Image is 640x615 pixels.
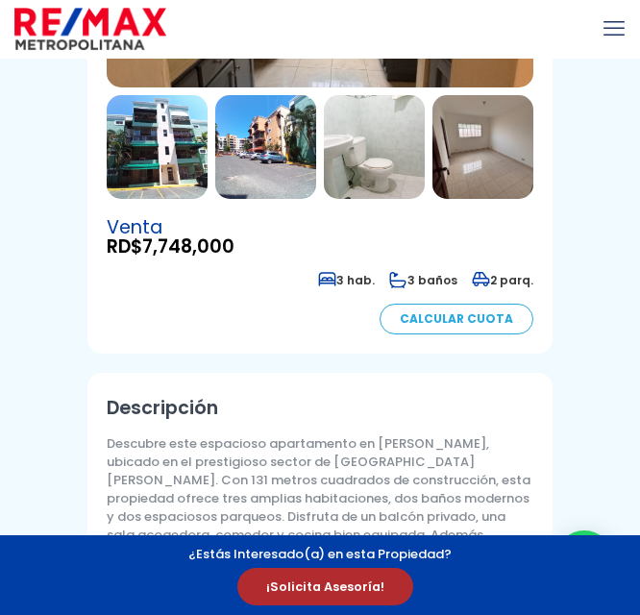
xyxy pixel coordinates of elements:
span: 7,748,000 [142,234,234,259]
span: Correo [288,1,335,17]
img: Apartamento en Altos De Arroyo Hondo Ii [215,95,316,199]
span: 2 parq. [472,272,533,288]
a: Calcular Cuota [380,304,533,334]
span: Venta [107,218,533,237]
p: Descubre este espacioso apartamento en [PERSON_NAME], ubicado en el prestigioso sector de [GEOGRA... [107,434,533,599]
span: ¡Solicita Asesoría! [237,568,413,605]
span: 3 baños [389,272,457,288]
h2: Descripción [107,392,533,425]
img: Apartamento en Altos De Arroyo Hondo Ii [324,95,425,199]
img: Apartamento en Altos De Arroyo Hondo Ii [432,95,533,199]
img: Apartamento en Altos De Arroyo Hondo Ii [107,95,208,199]
a: RE/MAX Metropolitana [14,5,166,53]
a: mobile menu [598,12,630,45]
span: 3 hab. [318,272,375,288]
img: remax-metropolitana-logo [14,5,166,53]
span: RD$ [107,237,533,257]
